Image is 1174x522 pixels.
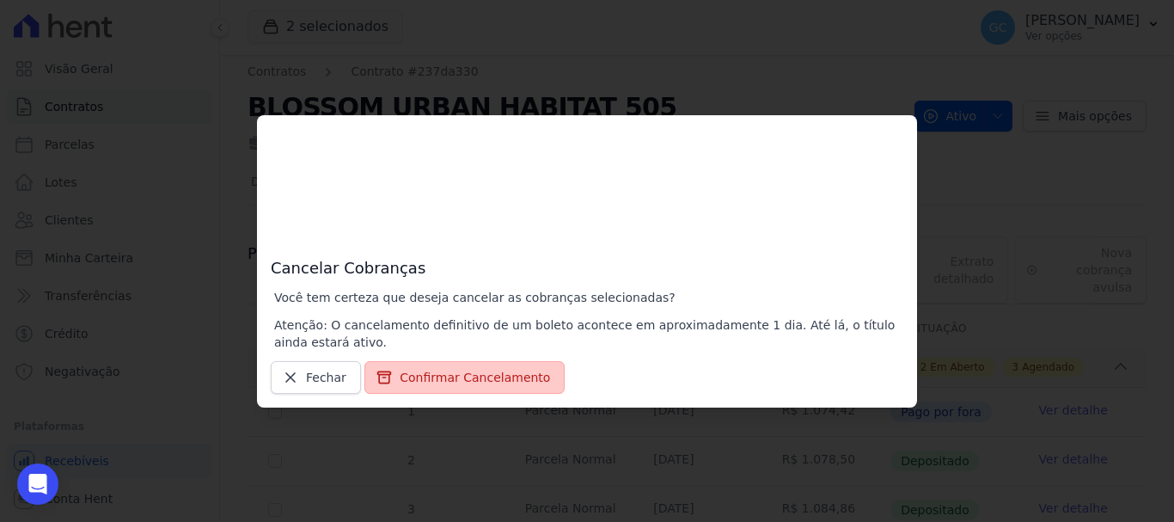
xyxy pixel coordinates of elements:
[274,289,903,306] p: Você tem certeza que deseja cancelar as cobranças selecionadas?
[364,361,565,394] button: Confirmar Cancelamento
[17,464,58,505] div: Open Intercom Messenger
[271,361,361,394] a: Fechar
[274,316,903,351] p: Atenção: O cancelamento definitivo de um boleto acontece em aproximadamente 1 dia. Até lá, o títu...
[271,129,903,279] h3: Cancelar Cobranças
[306,369,346,386] span: Fechar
